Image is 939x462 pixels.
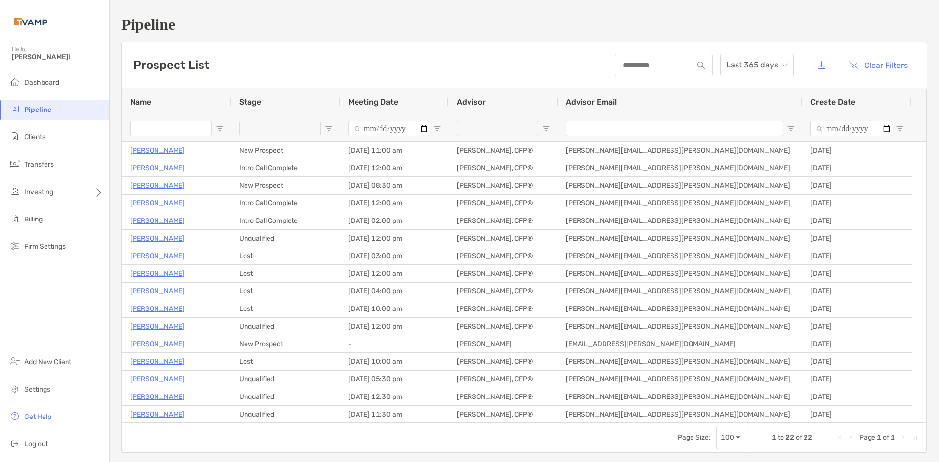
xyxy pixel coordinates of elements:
div: [DATE] 11:30 am [340,406,449,423]
img: clients icon [9,131,21,142]
div: [DATE] [803,195,912,212]
input: Meeting Date Filter Input [348,121,429,136]
div: [DATE] 03:00 pm [340,247,449,264]
div: [PERSON_NAME], CFP® [449,318,558,335]
div: [DATE] [803,318,912,335]
div: Lost [231,283,340,300]
div: Page Size: [678,433,711,441]
a: [PERSON_NAME] [130,373,185,385]
button: Open Filter Menu [896,125,904,132]
img: get-help icon [9,410,21,422]
h1: Pipeline [121,16,927,34]
span: Last 365 days [726,54,788,76]
div: [DATE] 12:30 pm [340,388,449,405]
a: [PERSON_NAME] [130,408,185,420]
div: First Page [836,434,844,441]
div: [PERSON_NAME], CFP® [449,388,558,405]
a: [PERSON_NAME] [130,250,185,262]
div: [PERSON_NAME], CFP® [449,265,558,282]
img: transfers icon [9,158,21,170]
span: 22 [785,433,794,441]
div: [DATE] 12:00 pm [340,318,449,335]
div: New Prospect [231,335,340,352]
img: billing icon [9,213,21,224]
div: [PERSON_NAME][EMAIL_ADDRESS][PERSON_NAME][DOMAIN_NAME] [558,159,803,176]
div: Next Page [899,434,907,441]
a: [PERSON_NAME] [130,232,185,244]
span: of [883,433,889,441]
input: Advisor Email Filter Input [566,121,783,136]
div: Lost [231,353,340,370]
div: [PERSON_NAME][EMAIL_ADDRESS][PERSON_NAME][DOMAIN_NAME] [558,212,803,229]
h3: Prospect List [134,58,209,72]
img: add_new_client icon [9,355,21,367]
div: [DATE] 04:00 pm [340,283,449,300]
span: Stage [239,97,261,107]
div: [DATE] [803,335,912,352]
div: [PERSON_NAME][EMAIL_ADDRESS][PERSON_NAME][DOMAIN_NAME] [558,388,803,405]
div: [PERSON_NAME][EMAIL_ADDRESS][PERSON_NAME][DOMAIN_NAME] [558,353,803,370]
div: [PERSON_NAME][EMAIL_ADDRESS][PERSON_NAME][DOMAIN_NAME] [558,283,803,300]
div: 100 [721,433,734,441]
span: 22 [804,433,812,441]
a: [PERSON_NAME] [130,179,185,192]
img: input icon [697,62,705,69]
div: [PERSON_NAME], CFP® [449,195,558,212]
span: to [778,433,784,441]
div: [DATE] [803,142,912,159]
div: [DATE] 12:00 am [340,265,449,282]
div: Intro Call Complete [231,212,340,229]
div: [PERSON_NAME][EMAIL_ADDRESS][PERSON_NAME][DOMAIN_NAME] [558,195,803,212]
div: New Prospect [231,177,340,194]
div: [DATE] [803,406,912,423]
div: [DATE] 10:00 am [340,300,449,317]
div: [DATE] [803,353,912,370]
span: Pipeline [24,106,51,114]
div: [PERSON_NAME], CFP® [449,159,558,176]
span: Get Help [24,413,51,421]
div: Previous Page [848,434,855,441]
div: [PERSON_NAME][EMAIL_ADDRESS][PERSON_NAME][DOMAIN_NAME] [558,142,803,159]
input: Create Date Filter Input [810,121,892,136]
img: Zoe Logo [12,4,49,39]
div: [DATE] 12:00 am [340,159,449,176]
div: [PERSON_NAME][EMAIL_ADDRESS][PERSON_NAME][DOMAIN_NAME] [558,230,803,247]
span: Dashboard [24,78,59,87]
div: Unqualified [231,318,340,335]
span: [PERSON_NAME]! [12,53,103,61]
p: [PERSON_NAME] [130,391,185,403]
span: Meeting Date [348,97,398,107]
a: [PERSON_NAME] [130,285,185,297]
div: [DATE] 05:30 pm [340,371,449,388]
div: [PERSON_NAME], CFP® [449,212,558,229]
span: Settings [24,385,50,394]
span: 1 [772,433,776,441]
div: [PERSON_NAME], CFP® [449,283,558,300]
div: Page Size [716,426,748,449]
p: [PERSON_NAME] [130,338,185,350]
div: New Prospect [231,142,340,159]
button: Clear Filters [841,54,915,76]
a: [PERSON_NAME] [130,215,185,227]
div: Intro Call Complete [231,195,340,212]
button: Open Filter Menu [433,125,441,132]
span: 1 [877,433,881,441]
div: [DATE] 11:00 am [340,142,449,159]
div: Last Page [911,434,918,441]
span: Firm Settings [24,242,66,251]
img: logout icon [9,438,21,449]
div: [PERSON_NAME][EMAIL_ADDRESS][PERSON_NAME][DOMAIN_NAME] [558,177,803,194]
img: pipeline icon [9,103,21,115]
div: - [340,335,449,352]
div: [DATE] [803,247,912,264]
div: [PERSON_NAME][EMAIL_ADDRESS][PERSON_NAME][DOMAIN_NAME] [558,406,803,423]
a: [PERSON_NAME] [130,267,185,280]
div: Unqualified [231,230,340,247]
div: [PERSON_NAME], CFP® [449,353,558,370]
div: [PERSON_NAME], CFP® [449,177,558,194]
div: [PERSON_NAME], CFP® [449,230,558,247]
